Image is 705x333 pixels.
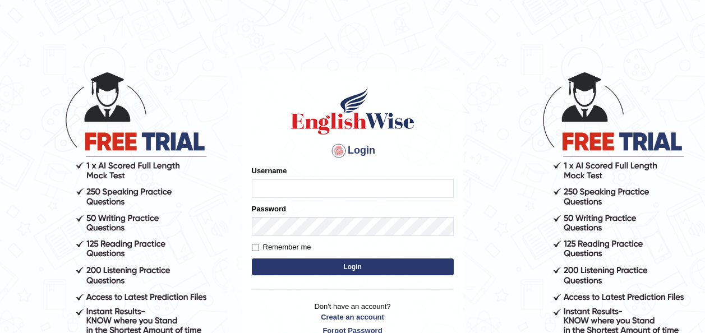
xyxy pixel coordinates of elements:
h4: Login [252,142,454,160]
img: Logo of English Wise sign in for intelligent practice with AI [289,86,417,136]
label: Username [252,165,287,176]
label: Remember me [252,242,311,253]
button: Login [252,258,454,275]
a: Create an account [252,312,454,322]
input: Remember me [252,244,259,251]
label: Password [252,203,286,214]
